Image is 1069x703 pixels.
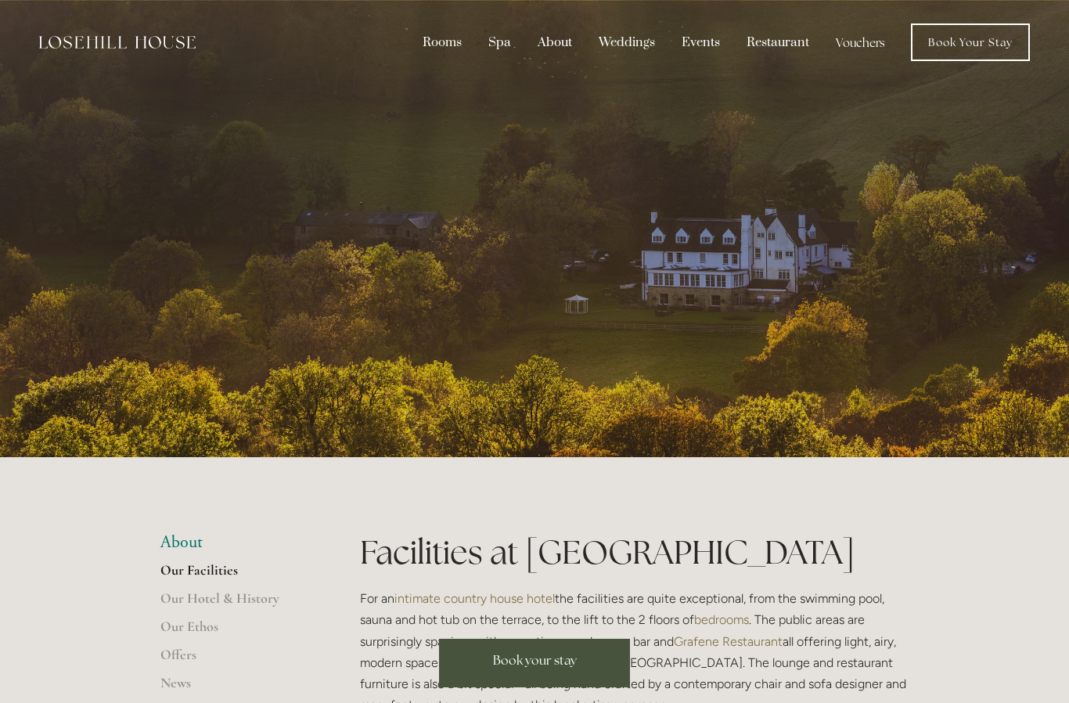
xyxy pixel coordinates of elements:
li: About [160,532,310,553]
a: Book your stay [439,639,630,687]
a: Grafene Restaurant [674,634,783,649]
a: Vouchers [824,27,897,57]
div: Events [670,27,732,57]
a: Book Your Stay [911,23,1030,61]
a: Our Hotel & History [160,589,310,618]
div: Weddings [587,27,667,57]
a: Our Facilities [160,561,310,589]
a: bedrooms [694,612,749,627]
span: Book your stay [493,652,577,669]
img: Losehill House [39,36,196,49]
div: Restaurant [735,27,821,57]
a: News [160,674,310,702]
div: About [526,27,584,57]
div: Rooms [411,27,473,57]
a: intimate country house hotel [394,591,555,606]
h1: Facilities at [GEOGRAPHIC_DATA] [360,532,909,571]
a: Our Ethos [160,618,310,646]
div: Spa [477,27,523,57]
